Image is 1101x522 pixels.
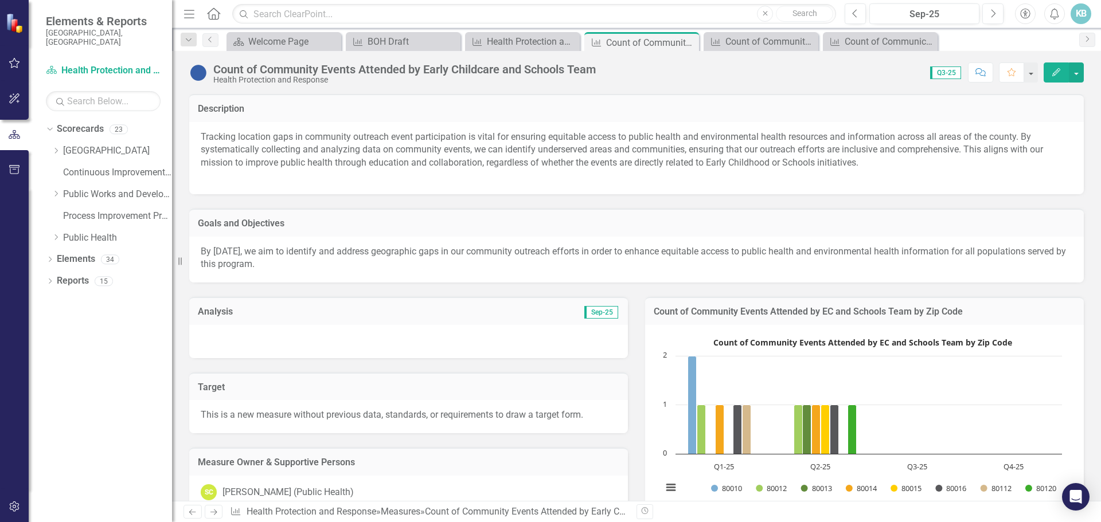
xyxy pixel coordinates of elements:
text: Q2-25 [810,461,830,472]
p: By [DATE], we aim to identify and address geographic gaps in our community outreach efforts in or... [201,245,1072,272]
g: 80010, bar series 1 of 8 with 4 bars. [688,356,1014,454]
a: Health Protection and Response [247,506,376,517]
path: Q1-25, 1. 80014. [716,405,724,454]
a: Scorecards [57,123,104,136]
a: Measures [381,506,420,517]
text: 0 [663,448,667,458]
h3: Analysis [198,307,409,317]
a: Welcome Page [229,34,338,49]
path: Q2-25, 1. 80120. [848,405,857,454]
span: Search [792,9,817,18]
text: Q4-25 [1004,461,1024,472]
path: Q1-25, 2. 80010. [688,356,697,454]
p: Tracking location gaps in community outreach event participation is vital for ensuring equitable ... [201,131,1072,183]
div: Count of Community Events Attended by EC and Schools Team by Zip Code . Highcharts interactive ch... [657,333,1072,505]
a: Count of Community Engagement and Education Events Hosted by CDE [706,34,815,49]
a: Health Protection and Response Summary Report [468,34,577,49]
img: ClearPoint Strategy [6,13,26,33]
a: Count of Communicable Disease Investigations Completed [826,34,935,49]
input: Search ClearPoint... [232,4,836,24]
text: Q1-25 [714,461,734,472]
div: Open Intercom Messenger [1062,483,1090,511]
button: KB [1071,3,1091,24]
div: Count of Community Engagement and Education Events Hosted by CDE [725,34,815,49]
h3: Description [198,104,1075,114]
div: Count of Community Events Attended by Early Childcare and Schools Team [213,63,596,76]
path: Q1-25, 1. 80012. [697,405,706,454]
div: » » [230,505,628,519]
button: Show 80016 [935,483,967,493]
path: Q1-25, 1. 80016. [733,405,742,454]
div: 15 [95,276,113,286]
h3: Target [198,382,619,393]
path: Q2-25, 1. 80014. [812,405,821,454]
div: 34 [101,254,119,264]
a: Elements [57,253,95,266]
button: Sep-25 [869,3,979,24]
a: Reports [57,274,89,288]
div: Sep-25 [873,7,975,21]
text: Q3-25 [907,461,927,472]
a: BOH Draft [349,34,458,49]
a: Continuous Improvement Program [63,166,172,179]
a: Health Protection and Response [46,64,161,77]
div: [PERSON_NAME] (Public Health) [222,486,354,499]
button: Show 80015 [891,483,923,493]
span: Elements & Reports [46,14,161,28]
a: Process Improvement Program [63,210,172,223]
a: Public Works and Development [63,188,172,201]
button: Show 80112 [981,483,1013,493]
div: SC [201,484,217,500]
div: Count of Communicable Disease Investigations Completed [845,34,935,49]
text: Count of Community Events Attended by EC and Schools Team by Zip Code [713,337,1012,348]
div: Health Protection and Response Summary Report [487,34,577,49]
text: 1 [663,399,667,409]
small: [GEOGRAPHIC_DATA], [GEOGRAPHIC_DATA] [46,28,161,47]
button: Show 80120 [1025,483,1057,493]
div: Welcome Page [248,34,338,49]
span: Q3-25 [930,66,961,79]
div: Count of Community Events Attended by Early Childcare and Schools Team [606,36,696,50]
button: View chart menu, Count of Community Events Attended by EC and Schools Team by Zip Code [663,480,679,496]
button: Show 80014 [846,483,878,493]
h3: Count of Community Events Attended by EC and Schools Team by Zip Code [654,307,1075,317]
path: Q2-25, 1. 80012. [794,405,803,454]
a: [GEOGRAPHIC_DATA] [63,144,172,158]
h3: Goals and Objectives [198,218,1075,229]
path: Q2-25, 1. 80016. [830,405,839,454]
path: Q2-25, 1. 80013. [803,405,811,454]
div: Count of Community Events Attended by Early Childcare and Schools Team [425,506,729,517]
input: Search Below... [46,91,161,111]
a: Public Health [63,231,172,245]
path: Q1-25, 1. 80112. [743,405,751,454]
button: Show 80010 [711,483,743,493]
div: BOH Draft [368,34,458,49]
h3: Measure Owner & Supportive Persons [198,457,619,468]
div: 23 [110,124,128,134]
span: Sep-25 [584,306,618,319]
div: Health Protection and Response [213,76,596,84]
img: Baselining [189,64,208,82]
button: Show 80012 [756,483,788,493]
path: Q2-25, 1. 80015. [821,405,830,454]
svg: Interactive chart [657,333,1068,505]
button: Search [776,6,833,22]
text: 2 [663,350,667,360]
p: This is a new measure without previous data, standards, or requirements to draw a target form. [201,409,616,422]
button: Show 80013 [801,483,833,493]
